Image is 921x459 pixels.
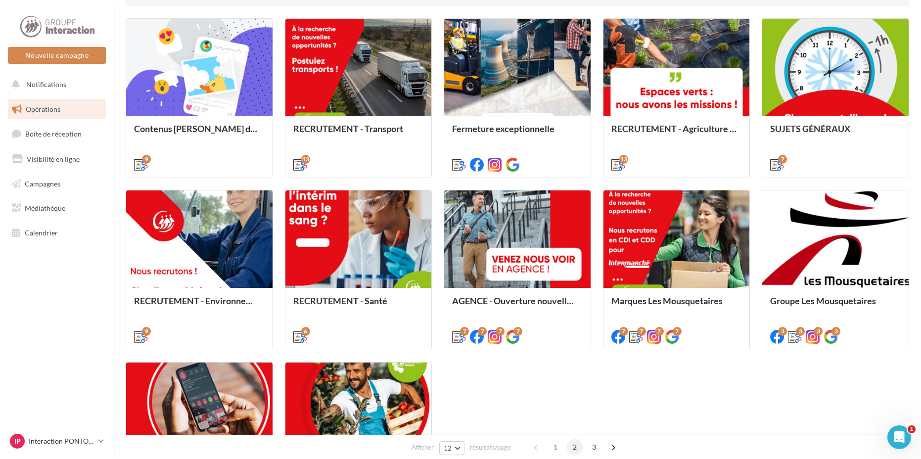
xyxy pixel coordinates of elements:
div: SUJETS GÉNÉRAUX [770,124,901,143]
div: 7 [673,327,682,336]
div: RECRUTEMENT - Agriculture / Espaces verts [611,124,742,143]
div: 7 [637,327,646,336]
div: 9 [142,327,151,336]
a: Médiathèque [6,198,108,219]
iframe: Intercom live chat [887,425,911,449]
span: Médiathèque [25,204,65,212]
span: 1 [908,425,916,433]
div: Contenus [PERSON_NAME] dans un esprit estival [134,124,265,143]
span: Calendrier [25,229,58,237]
div: 3 [814,327,823,336]
a: Campagnes [6,174,108,194]
div: 3 [831,327,840,336]
p: Interaction PONTOISE [29,436,94,446]
button: Nouvelle campagne [8,47,106,64]
div: RECRUTEMENT - Environnement [134,296,265,316]
div: 13 [301,155,310,164]
div: Groupe Les Mousquetaires [770,296,901,316]
a: IP Interaction PONTOISE [8,432,106,451]
div: 7 [655,327,664,336]
span: 3 [586,439,602,455]
div: 7 [513,327,522,336]
span: Visibilité en ligne [27,155,80,163]
div: 7 [778,155,787,164]
span: Opérations [26,105,60,113]
a: Opérations [6,99,108,120]
span: Afficher [412,443,434,452]
span: 1 [548,439,563,455]
a: Visibilité en ligne [6,149,108,170]
div: 7 [619,327,628,336]
button: 12 [439,441,464,455]
span: 12 [444,444,452,452]
div: 7 [478,327,487,336]
span: résultats/page [470,443,511,452]
span: Notifications [26,80,66,89]
div: 13 [619,155,628,164]
span: Boîte de réception [25,130,82,138]
a: Boîte de réception [6,123,108,144]
div: 7 [460,327,469,336]
div: 6 [301,327,310,336]
div: 3 [796,327,805,336]
div: RECRUTEMENT - Transport [293,124,424,143]
div: RECRUTEMENT - Santé [293,296,424,316]
button: Notifications [6,74,104,95]
div: 3 [778,327,787,336]
div: 7 [496,327,505,336]
div: AGENCE - Ouverture nouvelle agence [452,296,583,316]
div: 9 [142,155,151,164]
span: IP [14,436,21,446]
div: Marques Les Mousquetaires [611,296,742,316]
div: Fermeture exceptionnelle [452,124,583,143]
span: Campagnes [25,179,60,187]
span: 2 [567,439,583,455]
a: Calendrier [6,223,108,243]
